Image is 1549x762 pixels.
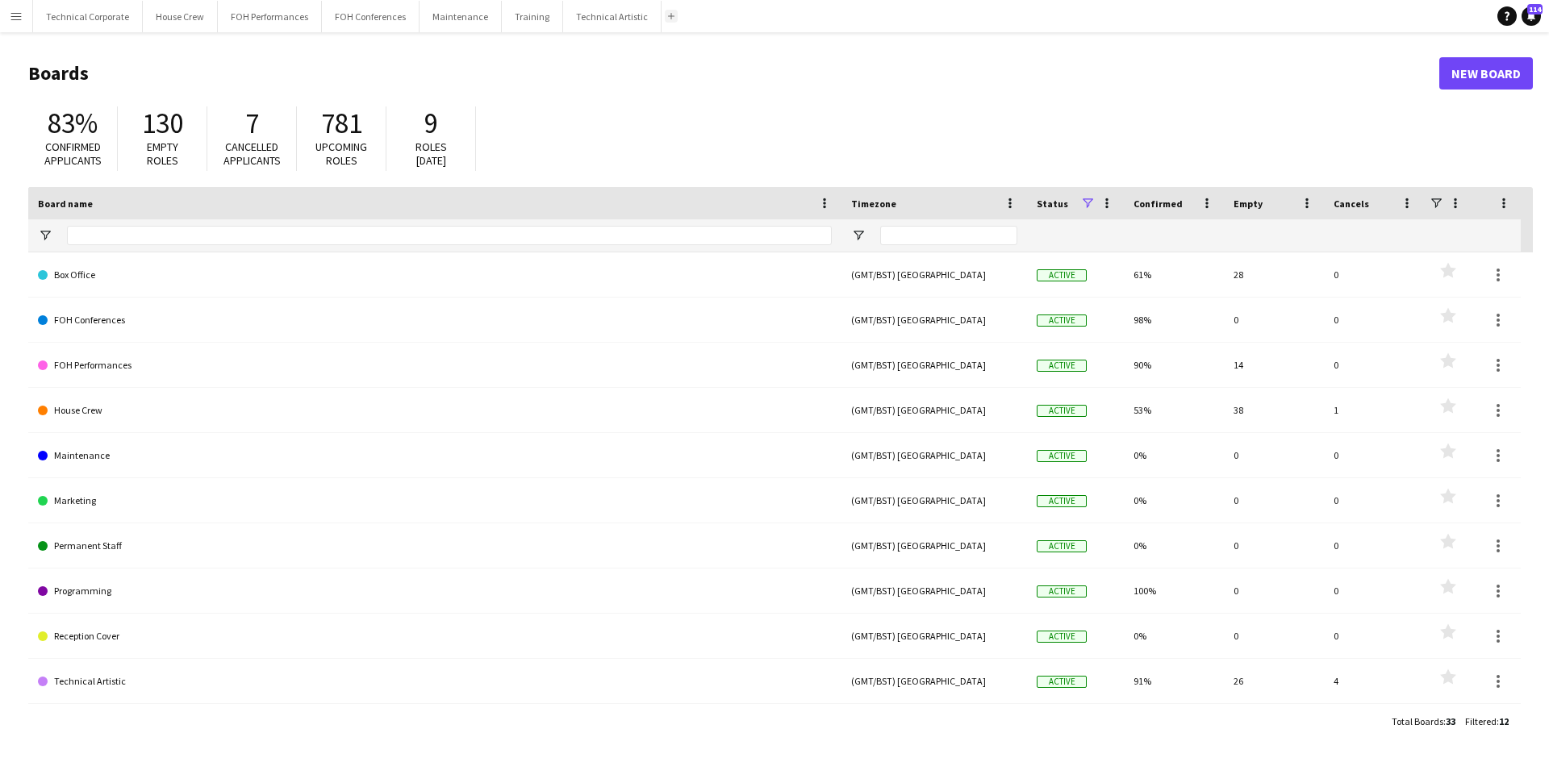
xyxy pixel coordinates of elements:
[322,1,420,32] button: FOH Conferences
[1037,495,1087,507] span: Active
[142,106,183,141] span: 130
[1037,450,1087,462] span: Active
[48,106,98,141] span: 83%
[1392,706,1455,737] div: :
[1037,585,1087,598] span: Active
[851,228,866,243] button: Open Filter Menu
[1324,343,1424,387] div: 0
[1124,388,1224,432] div: 53%
[841,614,1027,658] div: (GMT/BST) [GEOGRAPHIC_DATA]
[841,478,1027,523] div: (GMT/BST) [GEOGRAPHIC_DATA]
[841,659,1027,703] div: (GMT/BST) [GEOGRAPHIC_DATA]
[1324,252,1424,297] div: 0
[1224,568,1324,613] div: 0
[1124,478,1224,523] div: 0%
[1037,314,1087,327] span: Active
[1324,704,1424,748] div: 2
[841,343,1027,387] div: (GMT/BST) [GEOGRAPHIC_DATA]
[143,1,218,32] button: House Crew
[1037,269,1087,281] span: Active
[880,226,1017,245] input: Timezone Filter Input
[67,226,832,245] input: Board name Filter Input
[1224,343,1324,387] div: 14
[1224,659,1324,703] div: 26
[38,228,52,243] button: Open Filter Menu
[1324,568,1424,613] div: 0
[218,1,322,32] button: FOH Performances
[1324,614,1424,658] div: 0
[38,523,832,568] a: Permanent Staff
[424,106,438,141] span: 9
[1124,614,1224,658] div: 0%
[851,198,896,210] span: Timezone
[1324,659,1424,703] div: 4
[1499,715,1509,727] span: 12
[38,704,832,749] a: Technical Corporate
[1037,198,1068,210] span: Status
[44,139,102,168] span: Confirmed applicants
[38,433,832,478] a: Maintenance
[1224,433,1324,477] div: 0
[1465,706,1509,737] div: :
[1037,360,1087,372] span: Active
[147,139,178,168] span: Empty roles
[38,614,832,659] a: Reception Cover
[841,298,1027,342] div: (GMT/BST) [GEOGRAPHIC_DATA]
[1037,405,1087,417] span: Active
[38,198,93,210] span: Board name
[1124,523,1224,568] div: 0%
[38,343,832,388] a: FOH Performances
[1037,540,1087,552] span: Active
[563,1,662,32] button: Technical Artistic
[245,106,259,141] span: 7
[1522,6,1541,26] a: 114
[1134,198,1183,210] span: Confirmed
[321,106,362,141] span: 781
[1224,478,1324,523] div: 0
[1124,568,1224,613] div: 100%
[1324,388,1424,432] div: 1
[1334,198,1369,210] span: Cancels
[1124,704,1224,748] div: 90%
[1234,198,1263,210] span: Empty
[1124,343,1224,387] div: 90%
[1037,631,1087,643] span: Active
[1324,298,1424,342] div: 0
[841,568,1027,613] div: (GMT/BST) [GEOGRAPHIC_DATA]
[841,252,1027,297] div: (GMT/BST) [GEOGRAPHIC_DATA]
[1224,523,1324,568] div: 0
[1124,659,1224,703] div: 91%
[1324,523,1424,568] div: 0
[1124,252,1224,297] div: 61%
[1446,715,1455,727] span: 33
[1224,614,1324,658] div: 0
[420,1,502,32] button: Maintenance
[1037,676,1087,688] span: Active
[38,388,832,433] a: House Crew
[841,523,1027,568] div: (GMT/BST) [GEOGRAPHIC_DATA]
[223,139,281,168] span: Cancelled applicants
[38,568,832,614] a: Programming
[415,139,447,168] span: Roles [DATE]
[1527,4,1543,15] span: 114
[1224,388,1324,432] div: 38
[38,252,832,298] a: Box Office
[38,298,832,343] a: FOH Conferences
[1124,433,1224,477] div: 0%
[1124,298,1224,342] div: 98%
[841,704,1027,748] div: (GMT/BST) [GEOGRAPHIC_DATA]
[1465,715,1497,727] span: Filtered
[38,478,832,523] a: Marketing
[38,659,832,704] a: Technical Artistic
[1439,57,1533,90] a: New Board
[33,1,143,32] button: Technical Corporate
[1324,433,1424,477] div: 0
[841,388,1027,432] div: (GMT/BST) [GEOGRAPHIC_DATA]
[1224,298,1324,342] div: 0
[1392,715,1443,727] span: Total Boards
[1324,478,1424,523] div: 0
[315,139,367,168] span: Upcoming roles
[502,1,563,32] button: Training
[841,433,1027,477] div: (GMT/BST) [GEOGRAPHIC_DATA]
[28,61,1439,85] h1: Boards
